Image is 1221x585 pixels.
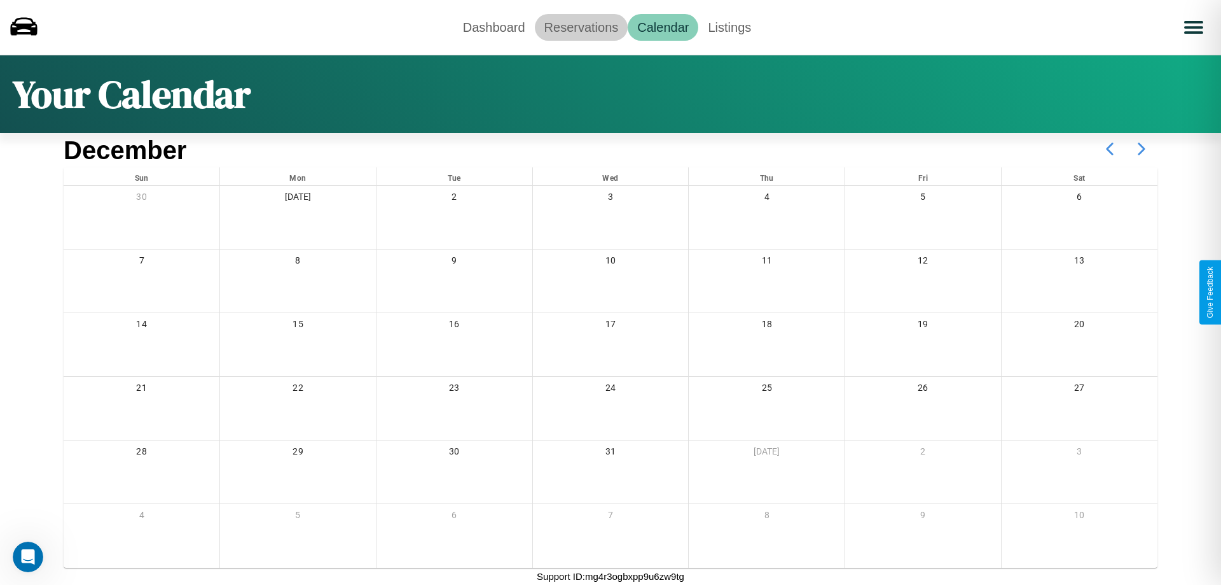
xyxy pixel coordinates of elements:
div: 5 [220,504,376,530]
div: Sun [64,167,219,185]
div: 9 [376,250,532,276]
div: Mon [220,167,376,185]
div: 30 [64,186,219,212]
div: 5 [845,186,1001,212]
div: 7 [533,504,689,530]
div: Fri [845,167,1001,185]
div: 29 [220,441,376,467]
div: 7 [64,250,219,276]
h1: Your Calendar [13,68,251,120]
p: Support ID: mg4r3ogbxpp9u6zw9tg [537,568,684,585]
div: 20 [1002,313,1157,339]
div: 3 [1002,441,1157,467]
iframe: Intercom live chat [13,542,43,572]
div: 6 [376,504,532,530]
div: Give Feedback [1206,267,1215,318]
div: 17 [533,313,689,339]
div: 2 [376,186,532,212]
div: 11 [689,250,845,276]
div: 16 [376,313,532,339]
a: Calendar [628,14,698,41]
div: 9 [845,504,1001,530]
div: 13 [1002,250,1157,276]
div: Wed [533,167,689,185]
div: 12 [845,250,1001,276]
div: 3 [533,186,689,212]
div: 26 [845,377,1001,403]
div: 21 [64,377,219,403]
div: 8 [220,250,376,276]
div: 8 [689,504,845,530]
div: 28 [64,441,219,467]
div: 25 [689,377,845,403]
div: 18 [689,313,845,339]
div: Tue [376,167,532,185]
div: 4 [64,504,219,530]
div: 30 [376,441,532,467]
div: 2 [845,441,1001,467]
button: Open menu [1176,10,1211,45]
h2: December [64,136,186,165]
div: 10 [1002,504,1157,530]
div: [DATE] [689,441,845,467]
div: 14 [64,313,219,339]
div: 6 [1002,186,1157,212]
div: Thu [689,167,845,185]
div: 31 [533,441,689,467]
div: 4 [689,186,845,212]
div: Sat [1002,167,1157,185]
a: Dashboard [453,14,535,41]
a: Listings [698,14,761,41]
div: 24 [533,377,689,403]
div: [DATE] [220,186,376,212]
div: 23 [376,377,532,403]
div: 27 [1002,377,1157,403]
div: 10 [533,250,689,276]
div: 22 [220,377,376,403]
a: Reservations [535,14,628,41]
div: 15 [220,313,376,339]
div: 19 [845,313,1001,339]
